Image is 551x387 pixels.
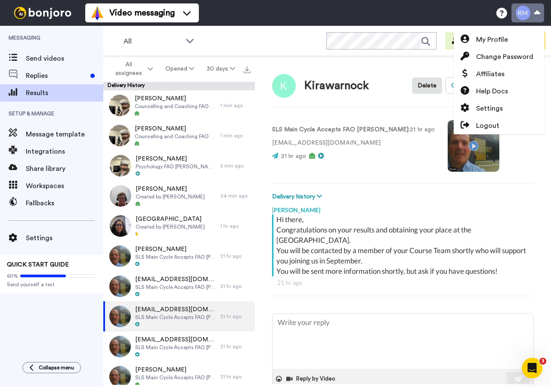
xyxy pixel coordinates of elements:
[272,192,325,201] button: Delivery history
[136,185,205,193] span: [PERSON_NAME]
[454,100,544,117] a: Settings
[135,284,216,291] span: SLS Main Cycle Accepts FAO [PERSON_NAME]
[272,74,296,98] img: Image of Kirawarnock
[136,215,205,223] span: [GEOGRAPHIC_DATA]
[7,262,69,268] span: QUICK START GUIDE
[277,279,529,287] div: 21 hr ago
[26,198,103,208] span: Fallbacks
[304,80,369,92] div: Kirawarnock
[454,31,544,48] a: My Profile
[476,86,508,96] span: Help Docs
[514,375,523,382] img: send-white.svg
[454,117,544,134] a: Logout
[26,88,103,98] span: Results
[220,343,251,350] div: 21 hr ago
[26,233,103,243] span: Settings
[7,281,96,288] span: Send yourself a test
[135,314,216,321] span: SLS Main Cycle Accepts FAO [PERSON_NAME]
[124,36,181,46] span: All
[446,77,493,94] button: Open original
[26,164,103,174] span: Share library
[220,253,251,260] div: 21 hr ago
[476,121,499,131] span: Logout
[110,155,131,176] img: 7986d986-b3c8-4755-9491-86f0c0b27389-thumb.jpg
[272,127,409,133] strong: SLS Main Cycle Accepts FAO [PERSON_NAME]
[220,192,251,199] div: 34 min ago
[276,214,532,276] div: Hi there, Congratulations on your results and obtaining your place at the [GEOGRAPHIC_DATA]. You ...
[135,94,216,103] span: [PERSON_NAME]
[103,271,255,301] a: [EMAIL_ADDRESS][DOMAIN_NAME]SLS Main Cycle Accepts FAO [PERSON_NAME]21 hr ago
[220,102,251,109] div: 1 min ago
[111,60,146,77] span: All assignees
[220,132,251,139] div: 1 min ago
[103,151,255,181] a: [PERSON_NAME]Psychology FAO [PERSON_NAME]5 min ago
[103,301,255,331] a: [EMAIL_ADDRESS][DOMAIN_NAME]SLS Main Cycle Accepts FAO [PERSON_NAME]21 hr ago
[109,125,130,146] img: 1a59e5cc-6194-4597-aeb2-e3858cdc162e-thumb.jpg
[26,146,103,157] span: Integrations
[135,124,216,133] span: [PERSON_NAME]
[272,139,435,148] p: [EMAIL_ADDRESS][DOMAIN_NAME]
[7,272,18,279] span: 60%
[103,211,255,241] a: [GEOGRAPHIC_DATA]Created by [PERSON_NAME]1 hr ago
[272,201,534,214] div: [PERSON_NAME]
[454,65,544,83] a: Affiliates
[135,365,216,374] span: [PERSON_NAME]
[272,125,435,134] p: : 21 hr ago
[135,103,216,110] span: Counselling and Coaching FAO [PERSON_NAME]
[476,103,503,114] span: Settings
[220,223,251,229] div: 1 hr ago
[135,254,216,260] span: SLS Main Cycle Accepts FAO [PERSON_NAME]
[454,48,544,65] a: Change Password
[220,373,251,380] div: 21 hr ago
[103,82,255,90] div: Delivery History
[103,331,255,362] a: [EMAIL_ADDRESS][DOMAIN_NAME]SLS Main Cycle Accepts FAO [PERSON_NAME]21 hr ago
[136,193,205,200] span: Created by [PERSON_NAME]
[135,245,216,254] span: [PERSON_NAME]
[241,62,253,75] button: Export all results that match these filters now.
[109,7,175,19] span: Video messaging
[103,241,255,271] a: [PERSON_NAME]SLS Main Cycle Accepts FAO [PERSON_NAME]21 hr ago
[110,215,131,237] img: 00c390c7-699d-4ef0-aa9b-03a7fa6963aa-thumb.jpg
[445,32,487,50] button: Invite
[136,163,216,170] span: Psychology FAO [PERSON_NAME]
[522,358,542,378] iframe: Intercom live chat
[135,305,216,314] span: [EMAIL_ADDRESS][DOMAIN_NAME]
[109,336,131,357] img: b2988a14-a979-4609-9542-62207dd7de4b-thumb.jpg
[39,364,74,371] span: Collapse menu
[105,57,159,81] button: All assignees
[135,335,216,344] span: [EMAIL_ADDRESS][DOMAIN_NAME]
[281,153,306,159] span: 21 hr ago
[136,155,216,163] span: [PERSON_NAME]
[135,344,216,351] span: SLS Main Cycle Accepts FAO [PERSON_NAME]
[26,71,87,81] span: Replies
[103,121,255,151] a: [PERSON_NAME]Counselling and Coaching FAO [PERSON_NAME]1 min ago
[220,283,251,290] div: 21 hr ago
[26,181,103,191] span: Workspaces
[103,181,255,211] a: [PERSON_NAME]Created by [PERSON_NAME]34 min ago
[220,162,251,169] div: 5 min ago
[220,313,251,320] div: 21 hr ago
[103,90,255,121] a: [PERSON_NAME]Counselling and Coaching FAO [PERSON_NAME]1 min ago
[22,362,81,373] button: Collapse menu
[109,276,131,297] img: b2988a14-a979-4609-9542-62207dd7de4b-thumb.jpg
[109,306,131,327] img: b2988a14-a979-4609-9542-62207dd7de4b-thumb.jpg
[90,6,104,20] img: vm-color.svg
[135,275,216,284] span: [EMAIL_ADDRESS][DOMAIN_NAME]
[244,66,251,73] img: export.svg
[109,95,130,116] img: 1a59e5cc-6194-4597-aeb2-e3858cdc162e-thumb.jpg
[26,129,103,139] span: Message template
[110,185,131,207] img: e4621a27-40dd-443c-a21c-4c469c03d70e-thumb.jpg
[159,61,201,77] button: Opened
[539,358,546,365] span: 3
[136,223,205,230] span: Created by [PERSON_NAME]
[476,34,508,45] span: My Profile
[285,372,338,385] button: Reply by Video
[476,52,533,62] span: Change Password
[135,133,216,140] span: Counselling and Coaching FAO [PERSON_NAME]
[109,245,131,267] img: b2988a14-a979-4609-9542-62207dd7de4b-thumb.jpg
[454,83,544,100] a: Help Docs
[135,374,216,381] span: SLS Main Cycle Accepts FAO [PERSON_NAME]
[26,53,103,64] span: Send videos
[10,7,75,19] img: bj-logo-header-white.svg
